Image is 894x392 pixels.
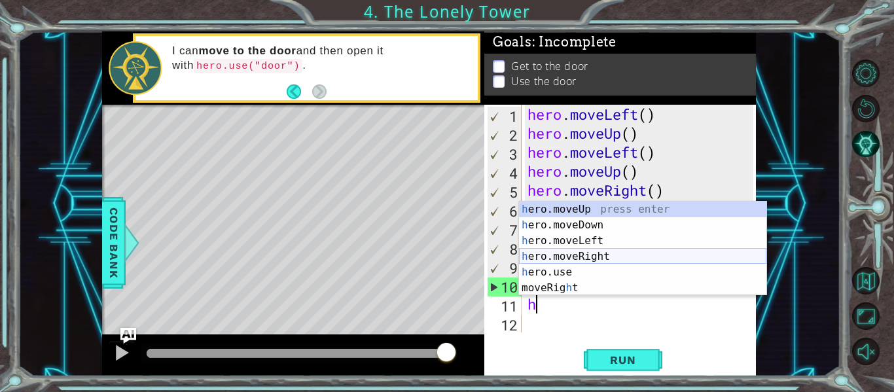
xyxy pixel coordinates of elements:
div: 12 [487,315,522,334]
button: Maximize Browser [852,302,880,330]
div: 4 [488,164,522,183]
div: 2 [488,126,522,145]
p: Use the door [511,80,577,94]
div: 9 [488,258,522,277]
div: 10 [488,277,522,296]
div: 5 [488,183,522,202]
div: 8 [488,240,522,258]
button: Ctrl + P: Play [109,341,135,368]
div: 11 [487,296,522,315]
div: 6 [488,202,522,221]
p: Get to the door [511,65,588,79]
div: 7 [488,221,522,240]
button: Ask AI [120,328,136,344]
button: Next [312,84,327,99]
span: : Incomplete [532,40,617,56]
span: Code Bank [98,203,118,283]
p: I can and then open it with . [172,44,469,73]
button: Back to Map [852,267,880,294]
button: AI Hint [852,130,880,158]
div: 1 [488,107,522,126]
button: Back [287,84,312,99]
button: Unmute [852,338,880,365]
a: Back to Map [854,263,894,298]
button: Level Options [852,60,880,87]
strong: move to the door [198,45,296,57]
button: Restart Level [852,95,880,122]
span: Goals [493,40,617,56]
code: hero.use("door") [194,59,302,73]
div: 3 [488,145,522,164]
span: Run [597,353,649,366]
button: Shift+Enter: Run current code. [584,347,662,374]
